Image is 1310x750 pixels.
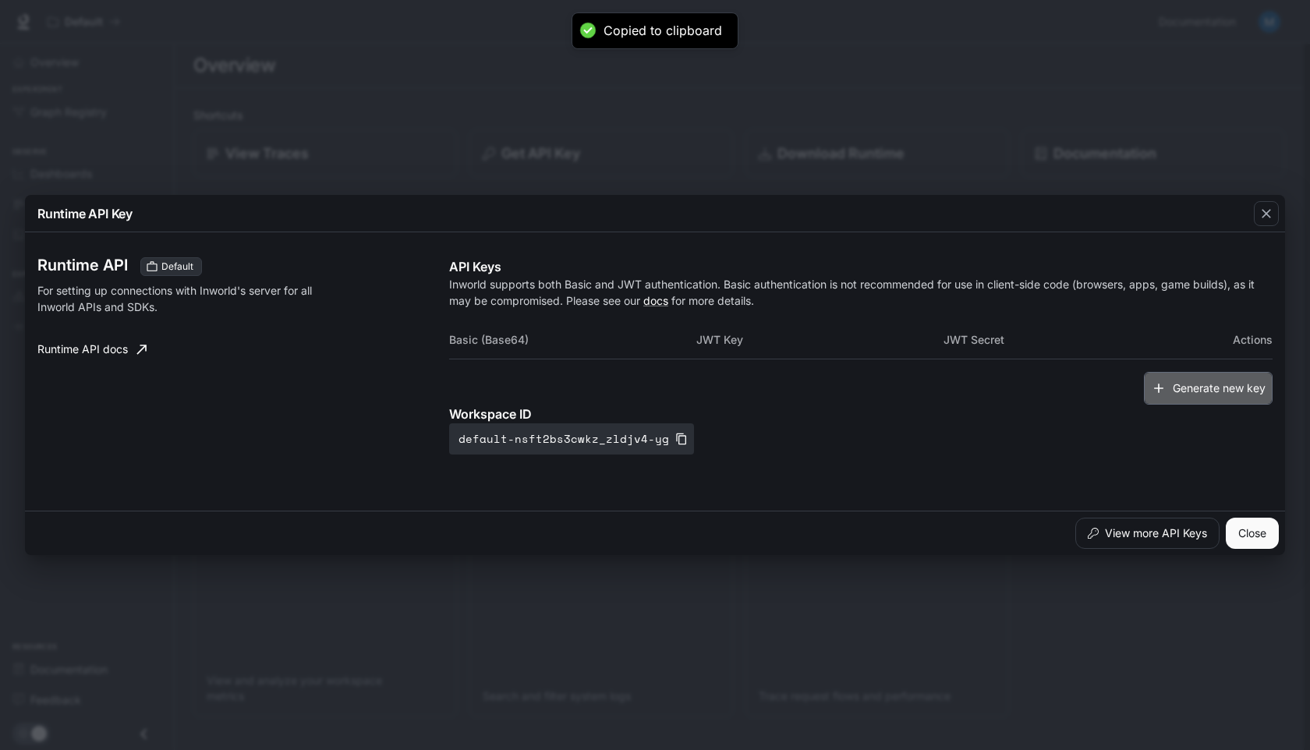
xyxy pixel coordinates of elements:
p: Inworld supports both Basic and JWT authentication. Basic authentication is not recommended for u... [449,276,1273,309]
a: Runtime API docs [31,334,153,365]
th: JWT Secret [944,321,1191,359]
a: [DOMAIN_NAME] [105,431,196,444]
button: View more API Keys [1075,518,1220,549]
h3: Runtime API [37,257,128,273]
p: Workspace ID [449,405,1273,423]
p: API Keys [449,257,1273,276]
th: JWT Key [696,321,944,359]
button: Ask [183,98,215,122]
button: default-nsft2bs3cwkz_zldjv4-yg [449,423,694,455]
a: docs [643,294,668,307]
p: For setting up connections with Inworld's server for all Inworld APIs and SDKs. [37,282,337,315]
label: ChatGPT Prompt [9,42,220,58]
p: General [36,11,79,23]
div: These keys will apply to your current workspace only [140,257,202,276]
p: Runtime API Key [37,204,133,223]
span: Default [155,260,200,274]
th: Basic (Base64) [449,321,696,359]
button: Generate new key [1144,372,1273,405]
span: 'ctrl+enter' or [111,104,176,115]
th: Actions [1190,321,1273,359]
span: Ctrl+Space | [33,431,101,444]
div: Copied to clipboard [604,23,722,39]
button: Close [1226,518,1279,549]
